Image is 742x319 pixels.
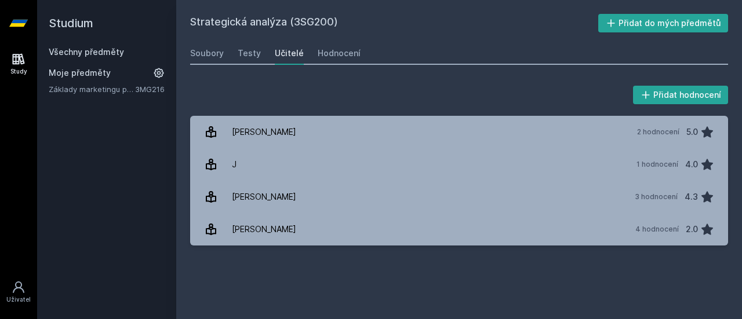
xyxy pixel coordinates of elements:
[6,295,31,304] div: Uživatel
[637,127,679,137] div: 2 hodnocení
[685,153,698,176] div: 4.0
[10,67,27,76] div: Study
[190,116,728,148] a: [PERSON_NAME] 2 hodnocení 5.0
[232,153,237,176] div: J
[190,14,598,32] h2: Strategická analýza (3SG200)
[49,67,111,79] span: Moje předměty
[636,160,678,169] div: 1 hodnocení
[598,14,729,32] button: Přidat do mých předmětů
[318,47,361,59] div: Hodnocení
[318,42,361,65] a: Hodnocení
[685,185,698,208] div: 4.3
[135,85,165,94] a: 3MG216
[190,47,224,59] div: Soubory
[190,148,728,181] a: J 1 hodnocení 4.0
[686,120,698,144] div: 5.0
[49,83,135,95] a: Základy marketingu pro informatiky a statistiky
[232,218,296,241] div: [PERSON_NAME]
[190,42,224,65] a: Soubory
[635,225,679,234] div: 4 hodnocení
[2,274,35,310] a: Uživatel
[190,181,728,213] a: [PERSON_NAME] 3 hodnocení 4.3
[635,192,678,201] div: 3 hodnocení
[238,47,261,59] div: Testy
[633,86,729,104] button: Přidat hodnocení
[190,213,728,245] a: [PERSON_NAME] 4 hodnocení 2.0
[49,47,124,57] a: Všechny předměty
[275,47,304,59] div: Učitelé
[275,42,304,65] a: Učitelé
[2,46,35,82] a: Study
[232,185,296,208] div: [PERSON_NAME]
[686,218,698,241] div: 2.0
[232,120,296,144] div: [PERSON_NAME]
[238,42,261,65] a: Testy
